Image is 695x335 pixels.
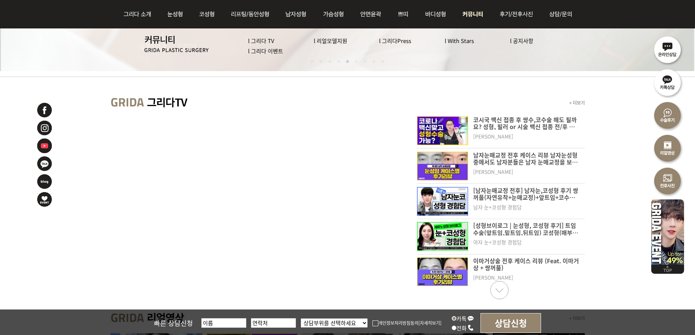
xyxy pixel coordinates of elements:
[36,191,53,207] img: 이벤트
[473,187,580,200] p: [남자눈매교정 전후] 남자눈,코성형 후기 쌍꺼풀(자연유착+눈매교정)+앞트임+코수술(매부리코+긴코)+이마지방이식 [DATE]
[490,281,509,299] li: Next slide
[452,315,474,322] label: 카톡
[651,265,684,274] img: 위로가기
[473,274,580,287] dt: [PERSON_NAME]
[651,197,684,265] img: 이벤트
[473,257,580,271] p: 이마거상술 전후 케이스 리뷰 (Feat. 이마거상 + 쌍꺼풀)
[452,316,456,321] input: 카톡
[467,315,474,322] img: kakao_icon.png
[473,152,580,165] p: 남자눈매교정 전후 케이스 리뷰 남자눈성형 중에서도 남자분들은 남자 눈매교정을 보통 하시는 경우는 다양하게 있는데요 눈뜨는 힘이 좀 부족하거나 눈꺼풀이 늘어나서 눈동자의 노출량이
[36,138,53,154] img: 유투브
[651,164,684,197] img: 수술전후사진
[467,324,474,331] img: call_icon.png
[651,66,684,98] img: 카톡상담
[111,89,198,116] img: main_grida_tv_title.jpg
[473,239,580,251] dt: 여자 눈+코성형 경험담
[111,305,198,332] img: main_grida_realvideo_title.jpg
[372,320,418,326] label: 개인정보처리방침동의
[651,98,684,131] img: 수술후기
[473,204,580,216] dt: 남자 눈+코성형 경험담
[651,33,684,66] img: 온라인상담
[510,37,533,44] a: l 공지사항
[452,324,474,332] label: 전화
[248,37,274,44] a: l 그리다 TV
[473,222,580,235] p: [성형브이로그 | 눈성형, 코성형 후기] 트임수술(앞트임,밑트임,뒤트임) 코성형(매부리코) 이마지방이식 [DATE]
[251,318,296,328] input: 연락처
[36,156,53,172] img: 카카오톡
[473,133,580,145] dt: [PERSON_NAME]
[480,313,541,333] input: 상담신청
[418,320,441,326] a: [자세히보기]
[651,131,684,164] img: 리얼영상
[248,47,283,55] a: l 그리다 이벤트
[372,320,378,326] img: checkbox.png
[36,120,53,136] img: 인스타그램
[569,100,585,106] a: + 더보기
[379,37,411,44] a: l 그리다Press
[473,169,580,181] dt: [PERSON_NAME]
[452,326,456,330] input: 전화
[473,116,580,130] p: 코시국 백신 접종 후 쌍수,코수술 해도 될까요? 성형, 필러 or 시술 백신 접종 전/후 가능한지 알려드립니다.
[445,37,474,44] a: l With Stars
[154,318,193,328] span: 빠른 상담신청
[201,318,246,328] input: 이름
[111,116,413,287] iframe: YouTube video player
[314,37,347,44] a: l 리얼모델지원
[36,174,53,190] img: 네이버블로그
[36,102,53,118] img: 페이스북
[144,35,209,52] img: 커뮤니티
